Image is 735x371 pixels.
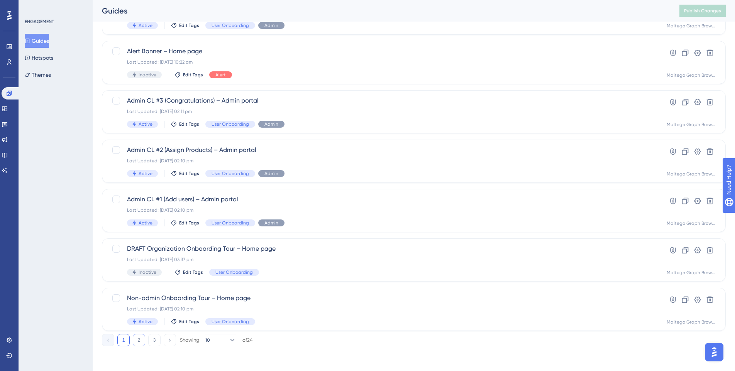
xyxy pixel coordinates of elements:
[212,319,249,325] span: User Onboarding
[212,220,249,226] span: User Onboarding
[667,72,716,78] div: Maltego Graph Browser
[667,270,716,276] div: Maltego Graph Browser
[127,195,639,204] span: Admin CL #1 (Add users) – Admin portal
[179,220,199,226] span: Edit Tags
[127,59,639,65] div: Last Updated: [DATE] 10:22 am
[117,334,130,346] button: 1
[179,121,199,127] span: Edit Tags
[242,337,253,344] div: of 24
[127,256,639,263] div: Last Updated: [DATE] 03:37 pm
[25,34,49,48] button: Guides
[18,2,48,11] span: Need Help?
[139,269,156,275] span: Inactive
[171,170,199,177] button: Edit Tags
[127,158,639,164] div: Last Updated: [DATE] 02:10 pm
[174,269,203,275] button: Edit Tags
[264,220,278,226] span: Admin
[205,334,236,346] button: 10
[264,170,278,177] span: Admin
[667,171,716,177] div: Maltego Graph Browser
[139,121,152,127] span: Active
[148,334,161,346] button: 3
[179,319,199,325] span: Edit Tags
[139,319,152,325] span: Active
[215,269,253,275] span: User Onboarding
[127,244,639,253] span: DRAFT Organization Onboarding Tour – Home page
[171,121,199,127] button: Edit Tags
[703,341,726,364] iframe: UserGuiding AI Assistant Launcher
[139,170,152,177] span: Active
[102,5,660,16] div: Guides
[679,5,726,17] button: Publish Changes
[139,72,156,78] span: Inactive
[133,334,145,346] button: 2
[215,72,226,78] span: Alert
[127,293,639,303] span: Non-admin Onboarding Tour – Home page
[183,269,203,275] span: Edit Tags
[212,22,249,29] span: User Onboarding
[171,220,199,226] button: Edit Tags
[212,121,249,127] span: User Onboarding
[127,96,639,105] span: Admin CL #3 (Congratulations) – Admin portal
[212,170,249,177] span: User Onboarding
[171,22,199,29] button: Edit Tags
[25,19,54,25] div: ENGAGEMENT
[667,121,716,128] div: Maltego Graph Browser
[180,337,199,344] div: Showing
[25,51,53,65] button: Hotspots
[667,220,716,226] div: Maltego Graph Browser
[684,8,721,14] span: Publish Changes
[171,319,199,325] button: Edit Tags
[183,72,203,78] span: Edit Tags
[139,22,152,29] span: Active
[179,22,199,29] span: Edit Tags
[174,72,203,78] button: Edit Tags
[127,108,639,115] div: Last Updated: [DATE] 02:11 pm
[264,22,278,29] span: Admin
[667,23,716,29] div: Maltego Graph Browser
[127,47,639,56] span: Alert Banner – Home page
[139,220,152,226] span: Active
[127,207,639,213] div: Last Updated: [DATE] 02:10 pm
[127,145,639,155] span: Admin CL #2 (Assign Products) – Admin portal
[667,319,716,325] div: Maltego Graph Browser
[127,306,639,312] div: Last Updated: [DATE] 02:10 pm
[264,121,278,127] span: Admin
[25,68,51,82] button: Themes
[205,337,210,343] span: 10
[179,170,199,177] span: Edit Tags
